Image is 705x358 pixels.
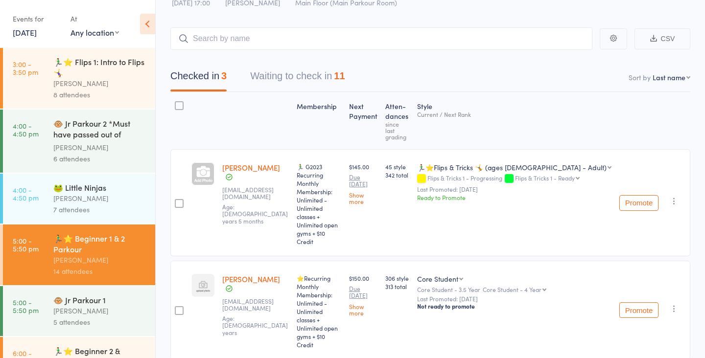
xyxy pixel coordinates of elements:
a: Show more [349,192,378,204]
div: At [70,11,119,27]
button: CSV [634,28,690,49]
a: Show more [349,303,378,316]
div: 6 attendees [53,153,147,164]
div: 🏃‍♂️⭐ Flips 1: Intro to Flips 🤸‍♀️ [53,56,147,78]
div: Core Student [417,274,458,284]
div: 14 attendees [53,266,147,277]
div: 🐸 Little Ninjas [53,182,147,193]
div: Ready to Promote [417,193,611,201]
time: 3:00 - 3:50 pm [13,60,38,76]
div: $145.00 [349,162,378,204]
div: Core Student - 3.5 Year [417,286,611,292]
span: Age: [DEMOGRAPHIC_DATA] years 5 months [222,202,288,225]
div: Current / Next Rank [417,111,611,117]
div: Membership [293,96,345,145]
a: 4:00 -4:50 pm🐸 Little Ninjas[PERSON_NAME]7 attendees [3,174,155,224]
time: 5:00 - 5:50 pm [13,237,39,252]
small: Due [DATE] [349,285,378,299]
a: 5:00 -5:50 pm🐵 Jr Parkour 1[PERSON_NAME]5 attendees [3,286,155,336]
small: carleyky@gmail.com [222,298,289,312]
div: [PERSON_NAME] [53,305,147,316]
time: 4:00 - 4:50 pm [13,122,39,137]
div: Core Student - 4 Year [483,286,541,292]
span: 342 total [385,171,409,179]
a: [PERSON_NAME] [222,162,280,173]
div: 8 attendees [53,89,147,100]
div: 🏃‍♂️ G2023 Recurring Monthly Membership: Unlimited - Unlimited classes + Unlimited open gyms + $1... [297,162,341,246]
span: 306 style [385,274,409,282]
button: Waiting to check in11 [250,66,345,91]
div: Any location [70,27,119,38]
a: [DATE] [13,27,37,38]
time: 5:00 - 5:50 pm [13,298,39,314]
button: Promote [619,302,658,318]
div: Last name [653,72,685,82]
div: $150.00 [349,274,378,316]
div: Not ready to promote [417,302,611,310]
a: 5:00 -5:50 pm🏃‍♂️⭐ Beginner 1 & 2 Parkour[PERSON_NAME]14 attendees [3,224,155,285]
small: Last Promoted: [DATE] [417,186,611,193]
span: Age: [DEMOGRAPHIC_DATA] years [222,314,288,336]
small: Due [DATE] [349,174,378,188]
div: Next Payment [345,96,382,145]
div: 🏃‍♂️⭐ Beginner 1 & 2 Parkour [53,233,147,254]
a: [PERSON_NAME] [222,274,280,284]
div: Atten­dances [381,96,413,145]
input: Search by name [170,27,592,50]
div: Flips & Tricks 1 - Ready [515,175,575,181]
span: 313 total [385,282,409,291]
button: Checked in3 [170,66,227,91]
div: Flips & Tricks 1 - Progressing [417,175,611,183]
div: [PERSON_NAME] [53,254,147,266]
div: 11 [334,70,345,81]
small: Last Promoted: [DATE] [417,295,611,302]
a: 3:00 -3:50 pm🏃‍♂️⭐ Flips 1: Intro to Flips 🤸‍♀️[PERSON_NAME]8 attendees [3,48,155,109]
div: 🏃‍♂️⭐Flips & Tricks 🤸 (ages [DEMOGRAPHIC_DATA] - Adult) [417,162,607,172]
div: 🐵 Jr Parkour 1 [53,294,147,305]
div: 3 [221,70,227,81]
img: image1734139282.png [191,274,214,297]
div: [PERSON_NAME] [53,78,147,89]
div: [PERSON_NAME] [53,193,147,204]
small: carleyky@gmail.com [222,186,289,201]
div: ⭐Recurring Monthly Membership: Unlimited - Unlimited classes + Unlimited open gyms + $10 Credit [297,274,341,349]
div: Style [413,96,615,145]
label: Sort by [629,72,651,82]
div: 🐵 Jr Parkour 2 *Must have passed out of [PERSON_NAME] 1 [53,118,147,142]
time: 4:00 - 4:50 pm [13,186,39,201]
a: 4:00 -4:50 pm🐵 Jr Parkour 2 *Must have passed out of [PERSON_NAME] 1[PERSON_NAME]6 attendees [3,110,155,173]
div: since last grading [385,121,409,140]
button: Promote [619,195,658,211]
div: Events for [13,11,61,27]
div: 7 attendees [53,204,147,215]
span: 45 style [385,162,409,171]
div: [PERSON_NAME] [53,142,147,153]
div: 5 attendees [53,316,147,328]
